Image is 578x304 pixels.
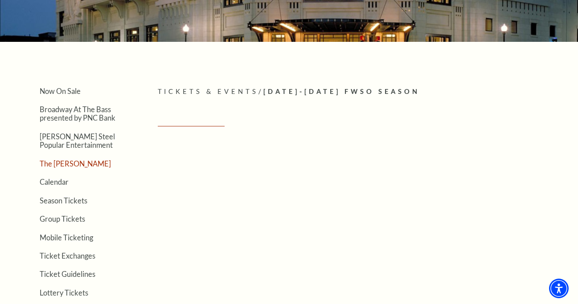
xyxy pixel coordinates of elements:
span: [DATE]-[DATE] FWSO Season [263,88,420,95]
a: Mobile Ticketing [40,233,93,242]
a: Now On Sale [40,87,81,95]
a: Ticket Exchanges [40,251,95,260]
a: Broadway At The Bass presented by PNC Bank [40,105,115,122]
a: Ticket Guidelines [40,270,95,278]
a: Calendar [40,178,69,186]
a: Season Tickets [40,196,87,205]
a: [PERSON_NAME] Steel Popular Entertainment [40,132,115,149]
p: / [158,86,566,97]
span: Tickets & Events [158,88,259,95]
div: Accessibility Menu [549,279,569,298]
a: Lottery Tickets [40,288,88,297]
a: The [PERSON_NAME] [40,159,111,168]
a: Group Tickets [40,215,85,223]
